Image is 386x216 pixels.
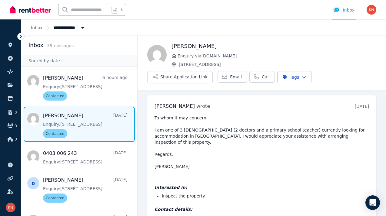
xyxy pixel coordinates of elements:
[21,19,95,36] nav: Breadcrumb
[147,45,167,64] img: Emily Mulcahy
[31,25,42,30] a: Inbox
[147,71,213,83] button: Share Application Link
[47,43,74,48] span: 39 message s
[367,5,376,15] img: Karin Nyeholt
[178,53,376,59] span: Enquiry via [DOMAIN_NAME]
[121,7,123,12] span: k
[43,112,128,138] a: [PERSON_NAME][DATE]Enquiry:[STREET_ADDRESS].Contacted
[43,177,128,203] a: [PERSON_NAME][DATE]Enquiry:[STREET_ADDRESS].Contacted
[196,103,210,109] span: wrote
[155,115,369,170] pre: To whom it may concern, I am one of 3 [DEMOGRAPHIC_DATA] (2 doctors and a primary school teacher)...
[171,42,376,50] h1: [PERSON_NAME]
[43,74,128,101] a: [PERSON_NAME]6 hours agoEnquiry:[STREET_ADDRESS].Contacted
[43,150,128,165] a: 0403 006 243[DATE]Enquiry:[STREET_ADDRESS].
[10,5,51,14] img: RentBetter
[162,193,369,199] li: Inspect the property
[262,74,270,80] span: Call
[365,195,380,210] div: Open Intercom Messenger
[282,74,299,80] span: Tags
[230,74,242,80] span: Email
[218,71,247,83] a: Email
[179,61,376,67] span: [STREET_ADDRESS]
[6,203,15,212] img: Karin Nyeholt
[155,184,369,190] h4: Interested in:
[155,206,369,212] h4: Contact details:
[21,55,137,67] div: Sorted by date
[155,103,195,109] span: [PERSON_NAME]
[249,71,275,83] a: Call
[355,104,369,109] time: [DATE]
[277,71,311,83] button: Tags
[28,41,43,50] h2: Inbox
[333,7,354,13] div: Inbox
